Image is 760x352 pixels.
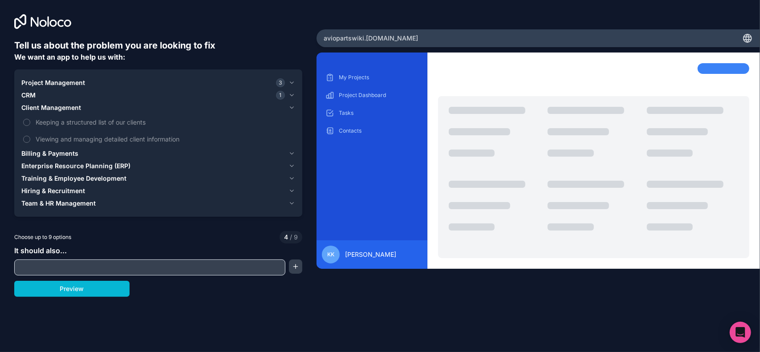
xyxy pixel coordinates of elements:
span: aviopartswiki .[DOMAIN_NAME] [324,34,418,43]
span: Billing & Payments [21,149,78,158]
span: Choose up to 9 options [14,233,71,241]
span: 3 [276,78,285,87]
span: 9 [288,233,298,242]
span: Training & Employee Development [21,174,126,183]
button: Project Management3 [21,77,295,89]
button: CRM1 [21,89,295,101]
span: Client Management [21,103,81,112]
span: 1 [276,91,285,100]
h6: Tell us about the problem you are looking to fix [14,39,302,52]
span: Hiring & Recruitment [21,186,85,195]
button: Enterprise Resource Planning (ERP) [21,160,295,172]
span: Viewing and managing detailed client information [36,134,293,144]
span: [PERSON_NAME] [345,250,396,259]
div: Client Management [21,114,295,147]
span: / [290,233,292,241]
button: Preview [14,281,130,297]
span: KK [327,251,334,258]
button: Training & Employee Development [21,172,295,185]
div: Open Intercom Messenger [730,322,751,343]
span: CRM [21,91,36,100]
span: Project Management [21,78,85,87]
button: Hiring & Recruitment [21,185,295,197]
span: Keeping a structured list of our clients [36,117,293,127]
span: It should also... [14,246,67,255]
p: My Projects [339,74,419,81]
button: Billing & Payments [21,147,295,160]
span: We want an app to help us with: [14,53,125,61]
button: Keeping a structured list of our clients [23,119,30,126]
span: Team & HR Management [21,199,96,208]
button: Team & HR Management [21,197,295,210]
div: scrollable content [324,70,420,233]
span: 4 [284,233,288,242]
p: Project Dashboard [339,92,419,99]
p: Tasks [339,109,419,117]
span: Enterprise Resource Planning (ERP) [21,162,130,170]
p: Contacts [339,127,419,134]
button: Viewing and managing detailed client information [23,136,30,143]
button: Client Management [21,101,295,114]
